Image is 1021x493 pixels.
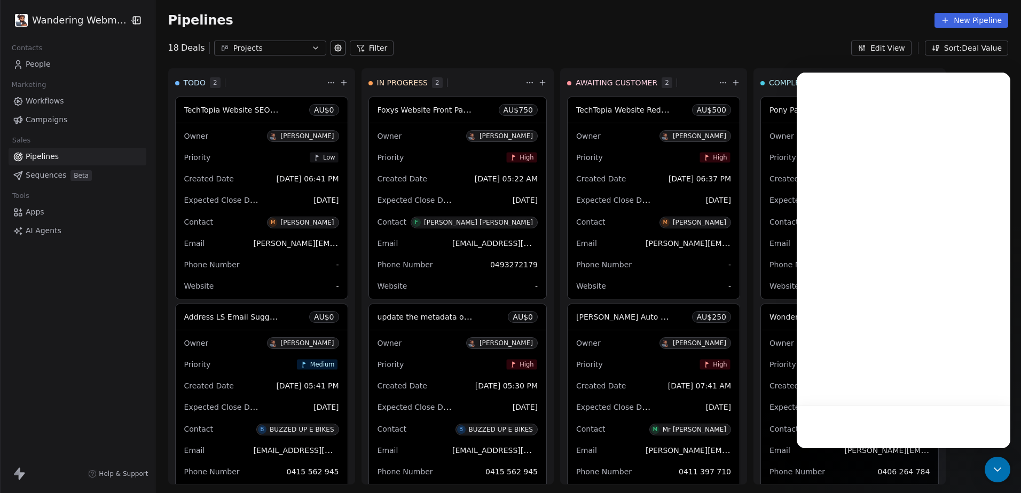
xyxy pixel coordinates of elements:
span: - [336,281,339,291]
span: - [535,281,538,291]
div: BUZZED UP E BIKES [270,426,334,433]
span: Expected Close Date [769,402,847,412]
img: D [468,339,476,347]
span: Phone Number [576,467,632,476]
span: Wonder Pets Website Transfer [769,312,881,322]
span: 0411 397 710 [679,467,731,476]
span: Priority [378,153,404,162]
span: [DATE] [313,403,339,411]
span: Created Date [184,174,234,183]
button: New Pipeline [934,13,1008,28]
span: Email [378,446,398,455]
span: Contact [378,218,406,226]
span: [PERSON_NAME][EMAIL_ADDRESS][DOMAIN_NAME] [254,238,446,248]
span: TechTopia Website Redesign [576,105,681,115]
div: B [261,425,264,434]
span: Contact [184,218,213,226]
div: IN PROGRESS2 [368,69,523,97]
a: SequencesBeta [9,166,146,184]
span: AU$ 0 [314,105,334,115]
span: Contacts [7,40,47,56]
span: 0493272179 [490,260,538,269]
span: Deals [181,42,205,54]
span: 0406 264 784 [877,467,930,476]
span: [EMAIL_ADDRESS][DOMAIN_NAME] [452,445,583,455]
span: Help & Support [99,470,148,478]
span: Email [769,446,790,455]
span: Email [769,239,790,248]
span: - [336,259,339,270]
span: Low [323,153,335,161]
span: [PERSON_NAME][EMAIL_ADDRESS][DOMAIN_NAME] [646,445,838,455]
div: Projects [233,43,307,54]
span: Priority [184,360,211,369]
span: [DATE] 06:37 PM [669,174,731,183]
span: Phone Number [184,260,240,269]
button: Filter [350,41,394,55]
span: AU$ 0 [513,312,533,322]
span: Email [576,446,597,455]
span: Phone Number [769,467,825,476]
span: Expected Close Date [576,402,654,412]
span: High [713,153,727,161]
span: Expected Close Date [184,195,262,205]
a: People [9,55,146,73]
span: Owner [184,339,209,347]
div: TechTopia Website RedesignAU$500OwnerD[PERSON_NAME]PriorityHighCreated Date[DATE] 06:37 PMExpecte... [567,97,740,299]
span: TechTopia Website SEO Review [184,105,299,115]
span: 0415 562 945 [287,467,339,476]
span: Priority [769,360,796,369]
span: Sequences [26,170,66,181]
span: [DATE] [513,196,538,204]
span: AI Agents [26,225,61,236]
span: People [26,59,51,70]
span: AU$ 750 [504,105,533,115]
span: Address LS Email Suggestions [184,312,296,322]
div: [PERSON_NAME] [280,219,334,226]
span: AWAITING CUSTOMER [576,77,657,88]
div: M [271,218,276,227]
span: Apps [26,206,44,218]
span: [PERSON_NAME][EMAIL_ADDRESS][DOMAIN_NAME] [646,238,838,248]
a: Apps [9,203,146,221]
div: M [663,218,668,227]
span: Phone Number [769,260,825,269]
a: AI Agents [9,222,146,240]
a: Pipelines [9,148,146,165]
span: Pipelines [26,151,59,162]
span: Created Date [378,174,427,183]
span: 2 [432,77,443,88]
span: Campaigns [26,114,67,125]
span: Beta [70,170,92,181]
span: Website [184,282,214,290]
span: 0415 562 945 [485,467,538,476]
span: Phone Number [378,467,433,476]
span: Phone Number [184,467,240,476]
a: Workflows [9,92,146,110]
div: Foxys Website Front Page / ThemeAU$750OwnerD[PERSON_NAME]PriorityHighCreated Date[DATE] 05:22 AME... [368,97,547,299]
span: [EMAIL_ADDRESS][DOMAIN_NAME] [254,445,384,455]
span: High [713,360,727,368]
span: Priority [378,360,404,369]
span: - [728,281,731,291]
div: AWAITING CUSTOMER2 [567,69,717,97]
span: [DATE] [706,403,731,411]
span: Contact [769,425,798,433]
div: Pony Parties Website RemakeAU$250OwnerD[PERSON_NAME]PriorityLowCreated Date[DATE] 07:42 AMExpecte... [760,97,939,299]
img: logo.png [15,14,28,27]
span: Owner [576,132,601,140]
div: F [415,218,418,227]
span: Email [576,239,597,248]
span: Created Date [184,381,234,390]
span: Website [378,282,407,290]
div: [PERSON_NAME] [480,339,533,347]
span: Contact [769,218,798,226]
span: Medium [310,360,335,368]
div: [PERSON_NAME] [280,339,334,347]
span: Website [576,282,606,290]
span: Priority [576,360,603,369]
button: Wandering Webmaster [13,11,122,29]
span: Owner [378,132,402,140]
span: [DATE] 05:41 PM [276,381,339,390]
div: TODO2 [175,69,325,97]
